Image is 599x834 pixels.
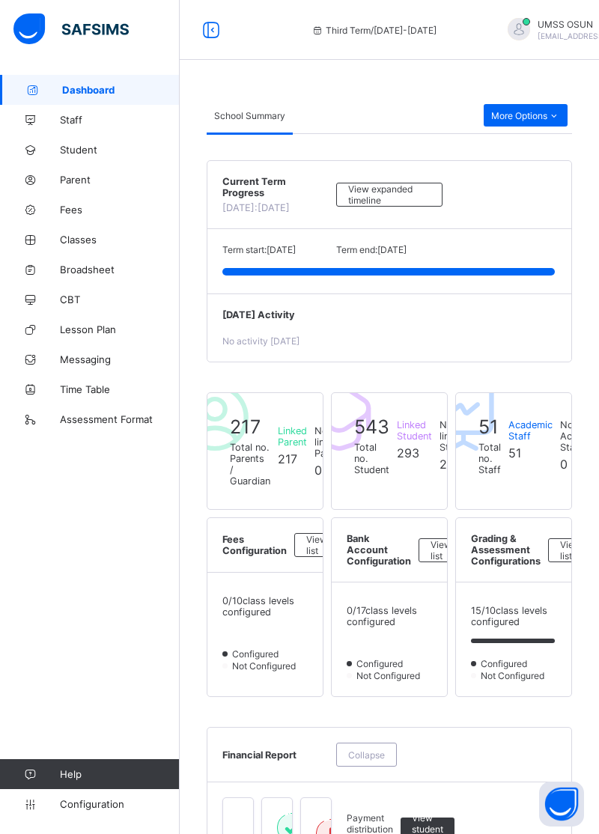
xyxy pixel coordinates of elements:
[397,445,419,460] span: 293
[314,463,322,478] span: 0
[508,419,553,442] span: Academic Staff
[355,670,425,681] span: Not Configured
[479,658,532,669] span: Configured
[60,174,180,186] span: Parent
[231,648,283,660] span: Configured
[230,416,261,438] span: 217
[62,84,180,96] span: Dashboard
[231,660,300,672] span: Not Configured
[491,110,560,121] span: More Options
[431,539,451,561] span: View list
[278,425,307,448] span: Linked Parent
[60,768,179,780] span: Help
[222,202,290,213] span: [DATE]: [DATE]
[560,457,568,472] span: 0
[222,595,294,618] span: 0 / 10 class levels configured
[348,183,431,206] span: View expanded timeline
[440,457,462,472] span: 250
[311,25,437,36] span: session/term information
[560,539,581,561] span: View list
[60,413,180,425] span: Assessment Format
[471,605,547,627] span: 15 / 10 class levels configured
[347,533,411,567] span: Bank Account Configuration
[354,416,389,438] span: 543
[471,533,541,567] span: Grading & Assessment Configurations
[60,323,180,335] span: Lesson Plan
[60,234,180,246] span: Classes
[60,353,180,365] span: Messaging
[397,419,432,442] span: Linked Student
[222,176,329,198] span: Current Term Progress
[314,425,344,459] span: Non-linked Parent
[222,309,556,320] span: [DATE] Activity
[354,442,389,475] span: Total no. Student
[60,264,180,276] span: Broadsheet
[60,383,180,395] span: Time Table
[306,534,327,556] span: View list
[539,782,584,827] button: Open asap
[478,442,501,475] span: Total no. Staff
[13,13,129,45] img: safsims
[336,244,407,255] span: Term end: [DATE]
[348,749,385,761] span: Collapse
[60,114,180,126] span: Staff
[60,204,180,216] span: Fees
[214,110,285,121] span: School Summary
[230,442,270,487] span: Total no. Parents / Guardian
[508,445,521,460] span: 51
[478,416,499,438] span: 51
[222,335,299,347] span: No activity [DATE]
[222,749,329,761] span: Financial Report
[440,419,475,453] span: Non-linked Student
[479,670,549,681] span: Not Configured
[222,534,287,556] span: Fees Configuration
[60,798,179,810] span: Configuration
[60,144,180,156] span: Student
[347,605,417,627] span: 0 / 17 class levels configured
[355,658,407,669] span: Configured
[278,451,297,466] span: 217
[60,293,180,305] span: CBT
[222,244,296,255] span: Term start: [DATE]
